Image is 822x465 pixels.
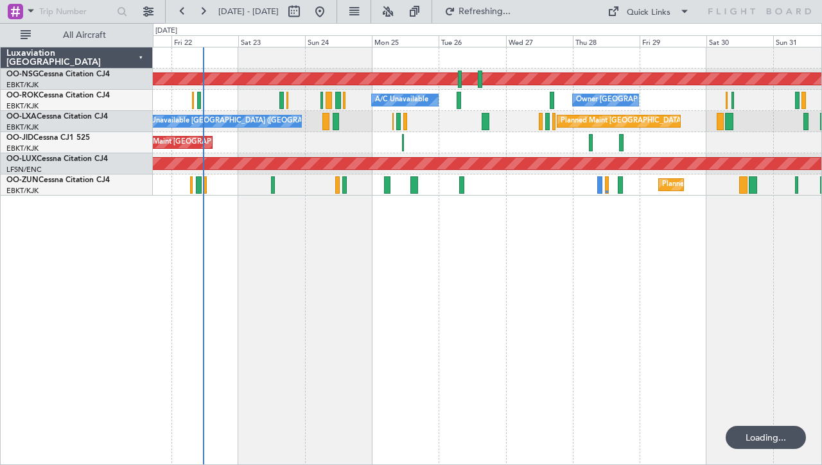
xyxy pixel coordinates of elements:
button: All Aircraft [14,25,139,46]
a: EBKT/KJK [6,123,39,132]
div: A/C Unavailable [375,90,428,110]
span: [DATE] - [DATE] [218,6,279,17]
button: Quick Links [601,1,696,22]
span: OO-NSG [6,71,39,78]
a: OO-NSGCessna Citation CJ4 [6,71,110,78]
a: OO-ZUNCessna Citation CJ4 [6,176,110,184]
div: Thu 28 [573,35,640,47]
span: All Aircraft [33,31,136,40]
a: EBKT/KJK [6,186,39,196]
div: Fri 29 [640,35,706,47]
div: Sat 30 [706,35,773,47]
div: A/C Unavailable [GEOGRAPHIC_DATA] ([GEOGRAPHIC_DATA] National) [136,112,375,131]
a: EBKT/KJK [6,101,39,111]
a: EBKT/KJK [6,144,39,153]
a: OO-LUXCessna Citation CJ4 [6,155,108,163]
div: Quick Links [627,6,670,19]
a: LFSN/ENC [6,165,42,174]
span: OO-JID [6,134,33,142]
input: Trip Number [39,2,113,21]
span: OO-LXA [6,113,37,121]
div: Owner [GEOGRAPHIC_DATA]-[GEOGRAPHIC_DATA] [576,90,749,110]
span: Refreshing... [458,7,512,16]
div: Tue 26 [439,35,505,47]
div: [DATE] [155,26,177,37]
div: Wed 27 [506,35,573,47]
a: OO-JIDCessna CJ1 525 [6,134,90,142]
div: Mon 25 [372,35,439,47]
div: Sat 23 [238,35,305,47]
a: OO-ROKCessna Citation CJ4 [6,92,110,99]
div: Planned Maint Kortrijk-[GEOGRAPHIC_DATA] [662,175,812,194]
span: OO-ROK [6,92,39,99]
div: Fri 22 [171,35,238,47]
a: EBKT/KJK [6,80,39,90]
a: OO-LXACessna Citation CJ4 [6,113,108,121]
div: Planned Maint [GEOGRAPHIC_DATA] ([GEOGRAPHIC_DATA] National) [561,112,793,131]
div: Sun 24 [305,35,372,47]
span: OO-LUX [6,155,37,163]
div: Loading... [726,426,806,449]
button: Refreshing... [439,1,516,22]
span: OO-ZUN [6,176,39,184]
